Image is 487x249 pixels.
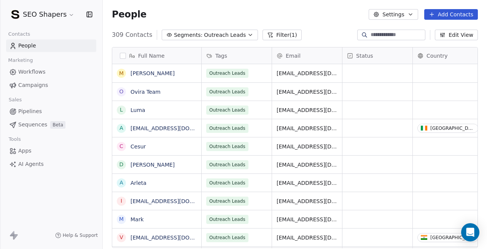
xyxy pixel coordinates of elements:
div: v [119,233,123,241]
a: Mark [131,216,144,222]
div: M [119,215,124,223]
div: Full Name [112,47,201,64]
span: Tags [215,52,227,60]
div: Tags [202,47,272,64]
span: People [112,9,146,20]
a: Apps [6,145,96,157]
button: Add Contacts [424,9,478,20]
span: People [18,42,36,50]
a: SequencesBeta [6,118,96,131]
span: Outreach Leads [206,87,248,96]
a: [PERSON_NAME] [131,70,175,76]
div: D [119,161,124,169]
span: Outreach Leads [206,69,248,78]
div: C [119,142,123,150]
span: Beta [50,121,65,129]
span: Contacts [5,28,33,40]
span: Status [356,52,373,60]
div: [GEOGRAPHIC_DATA] [430,126,475,131]
button: Settings [369,9,418,20]
a: Arleta [131,180,146,186]
span: Outreach Leads [206,178,248,188]
a: [PERSON_NAME] [131,162,175,168]
span: Help & Support [63,232,98,238]
a: Ovira Team [131,89,161,95]
div: [GEOGRAPHIC_DATA] [430,235,475,240]
span: Tools [5,134,24,145]
span: Segments: [174,31,202,39]
span: [EMAIL_ADDRESS][DOMAIN_NAME] [277,234,337,241]
button: Filter(1) [263,30,302,40]
span: Marketing [5,55,36,66]
span: [EMAIL_ADDRESS][DOMAIN_NAME] [277,216,337,223]
button: Edit View [435,30,478,40]
span: Outreach Leads [206,142,248,151]
span: Outreach Leads [206,106,248,115]
span: Outreach Leads [206,197,248,206]
div: O [119,88,123,96]
div: Status [342,47,412,64]
span: Email [286,52,301,60]
span: Outreach Leads [206,233,248,242]
a: People [6,39,96,52]
span: Apps [18,147,32,155]
a: Cesur [131,143,146,150]
div: i [121,197,122,205]
div: Country [413,47,483,64]
span: [EMAIL_ADDRESS][DOMAIN_NAME] [277,179,337,187]
div: Open Intercom Messenger [461,223,479,241]
span: Sequences [18,121,47,129]
span: SEO Shapers [23,9,67,19]
span: Outreach Leads [206,124,248,133]
span: Sales [5,94,25,106]
img: SEO-Shapers-Favicon.png [11,10,20,19]
div: L [120,106,123,114]
span: Outreach Leads [204,31,246,39]
span: Campaigns [18,81,48,89]
a: Help & Support [55,232,98,238]
span: [EMAIL_ADDRESS][DOMAIN_NAME] [277,161,337,169]
div: a [119,124,123,132]
div: A [119,179,123,187]
span: Workflows [18,68,46,76]
div: Email [272,47,342,64]
span: [EMAIL_ADDRESS][DOMAIN_NAME] [277,106,337,114]
span: Country [427,52,448,60]
a: AI Agents [6,158,96,170]
span: Full Name [138,52,165,60]
a: Campaigns [6,79,96,91]
span: [EMAIL_ADDRESS][DOMAIN_NAME] [277,69,337,77]
a: [EMAIL_ADDRESS][DOMAIN_NAME] [131,125,224,131]
button: SEO Shapers [9,8,76,21]
a: [EMAIL_ADDRESS][DOMAIN_NAME] [131,235,224,241]
span: [EMAIL_ADDRESS][DOMAIN_NAME] [277,88,337,96]
span: AI Agents [18,160,44,168]
span: 309 Contacts [112,30,152,39]
a: [EMAIL_ADDRESS][DOMAIN_NAME] [131,198,224,204]
span: [EMAIL_ADDRESS][DOMAIN_NAME] [277,124,337,132]
a: Workflows [6,66,96,78]
div: M [119,69,124,77]
span: Outreach Leads [206,160,248,169]
span: [EMAIL_ADDRESS][DOMAIN_NAME] [277,197,337,205]
a: Pipelines [6,105,96,118]
div: grid [112,64,202,248]
span: Pipelines [18,107,42,115]
span: Outreach Leads [206,215,248,224]
a: Luma [131,107,145,113]
span: [EMAIL_ADDRESS][DOMAIN_NAME] [277,143,337,150]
